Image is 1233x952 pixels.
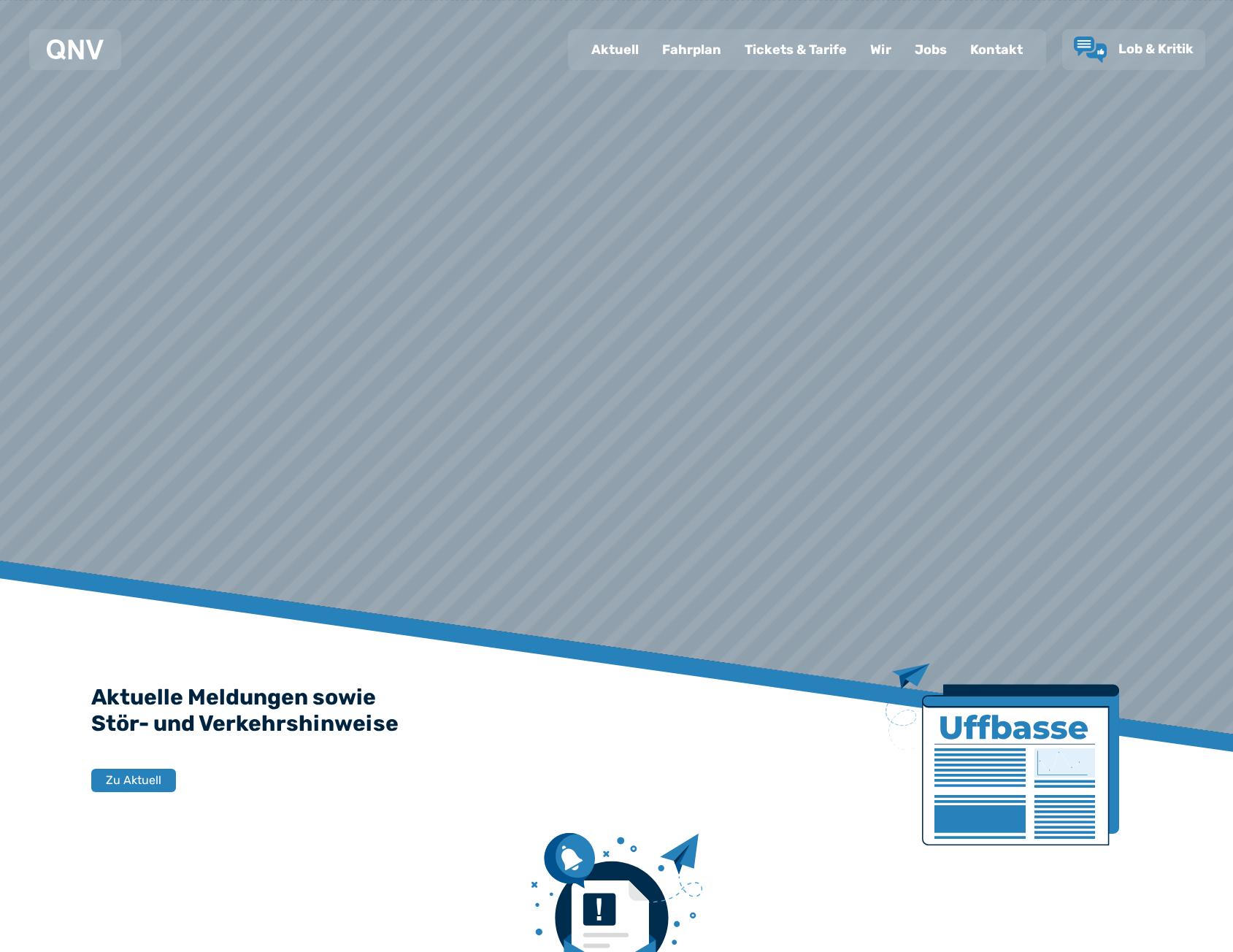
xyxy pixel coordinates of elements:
[733,31,859,69] a: Tickets & Tarife
[580,31,650,69] a: Aktuell
[1118,41,1194,57] span: Lob & Kritik
[650,31,733,69] a: Fahrplan
[959,31,1034,69] a: Kontakt
[859,31,903,69] a: Wir
[903,31,959,69] a: Jobs
[91,769,176,792] button: Zu Aktuell
[47,35,104,64] a: QNV Logo
[91,684,1142,737] h2: Aktuelle Meldungen sowie Stör- und Verkehrshinweise
[1074,37,1194,63] a: Lob & Kritik
[886,664,1119,845] img: Zeitung mit Titel Uffbase
[47,39,104,60] img: QNV Logo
